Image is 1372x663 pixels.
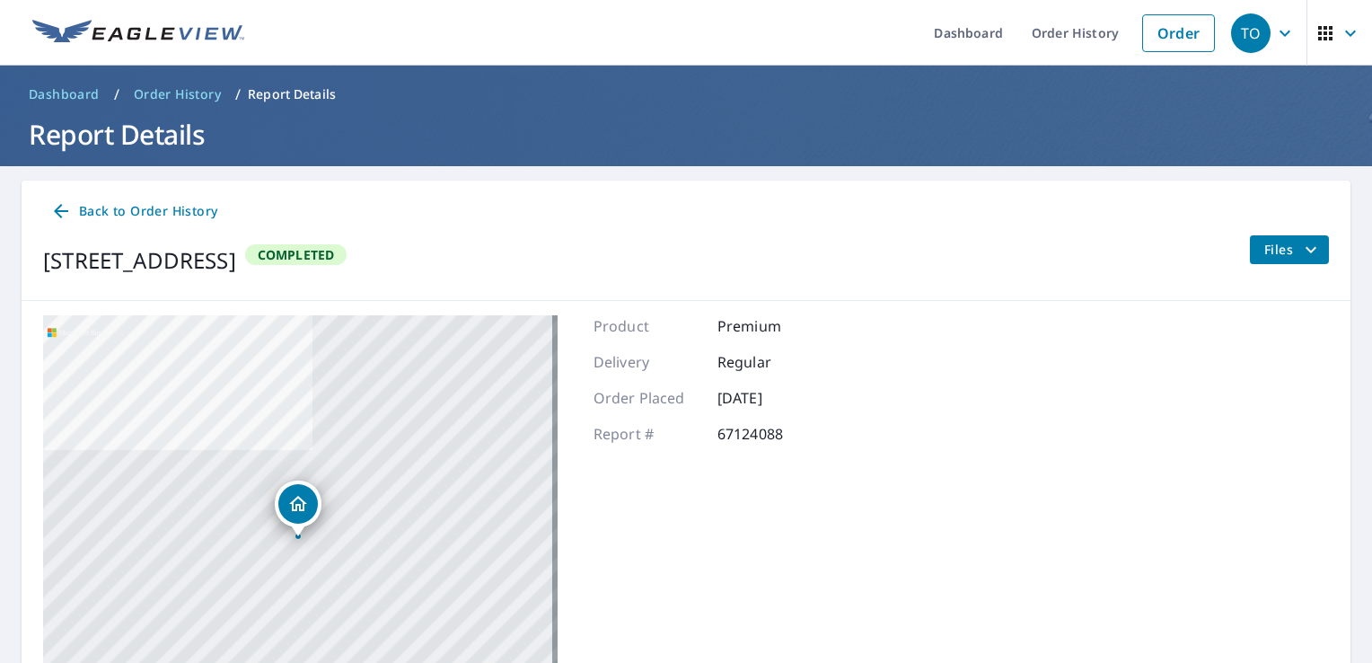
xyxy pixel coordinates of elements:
li: / [235,84,241,105]
p: 67124088 [717,423,825,445]
p: Product [594,315,701,337]
a: Back to Order History [43,195,224,228]
li: / [114,84,119,105]
a: Order [1142,14,1215,52]
h1: Report Details [22,116,1350,153]
span: Completed [247,246,346,263]
div: [STREET_ADDRESS] [43,244,236,277]
span: Order History [134,85,221,103]
nav: breadcrumb [22,80,1350,109]
img: EV Logo [32,20,244,47]
span: Files [1264,239,1322,261]
p: [DATE] [717,387,825,409]
p: Report # [594,423,701,445]
div: Dropped pin, building 1, Residential property, 10021 NE 191st Cir Battle Ground, WA 98604 [275,481,321,536]
span: Back to Order History [50,200,217,223]
a: Order History [127,80,228,109]
p: Regular [717,351,825,373]
p: Order Placed [594,387,701,409]
p: Delivery [594,351,701,373]
button: filesDropdownBtn-67124088 [1249,235,1329,264]
p: Report Details [248,85,336,103]
span: Dashboard [29,85,100,103]
a: Dashboard [22,80,107,109]
p: Premium [717,315,825,337]
div: TO [1231,13,1271,53]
